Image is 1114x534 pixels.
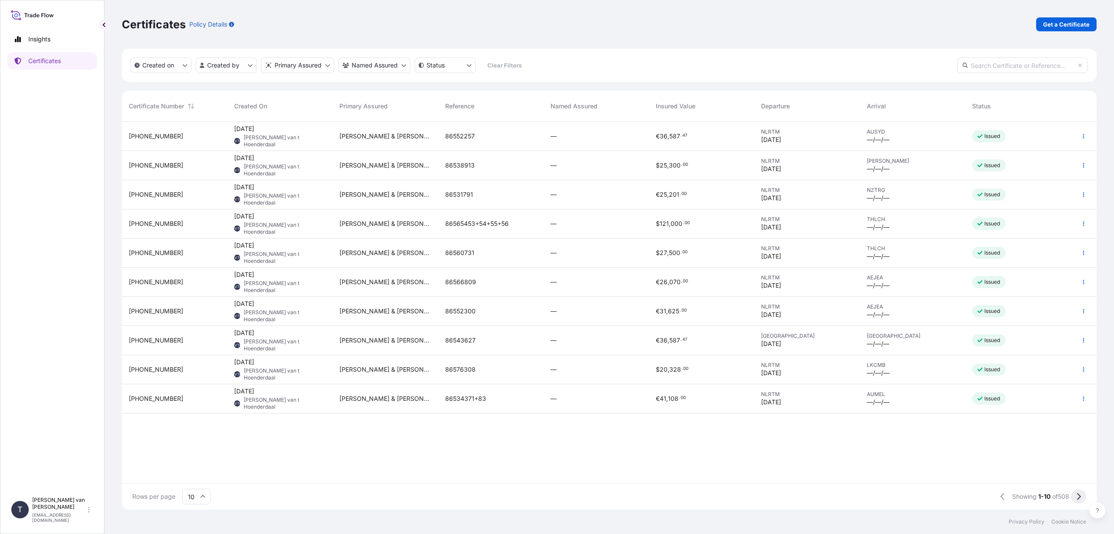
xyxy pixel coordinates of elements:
[550,336,557,345] span: —
[129,132,183,141] span: [PHONE_NUMBER]
[761,165,781,173] span: [DATE]
[679,396,680,400] span: .
[984,395,1000,402] p: Issued
[656,162,660,168] span: $
[984,220,1000,227] p: Issued
[681,251,682,254] span: .
[339,219,431,228] span: [PERSON_NAME] & [PERSON_NAME] Netherlands B.V.
[668,337,669,343] span: ,
[669,366,681,373] span: 328
[761,216,852,223] span: NLRTM
[234,329,254,337] span: [DATE]
[234,241,254,250] span: [DATE]
[681,192,687,195] span: 00
[129,278,183,286] span: [PHONE_NUMBER]
[984,308,1000,315] p: Issued
[129,161,183,170] span: [PHONE_NUMBER]
[761,274,852,281] span: NLRTM
[867,223,889,232] span: —/—/—
[984,162,1000,169] p: Issued
[761,223,781,232] span: [DATE]
[550,161,557,170] span: —
[656,308,660,314] span: €
[129,307,183,316] span: [PHONE_NUMBER]
[669,250,680,256] span: 500
[984,249,1000,256] p: Issued
[680,192,681,195] span: .
[339,132,431,141] span: [PERSON_NAME] & [PERSON_NAME] Netherlands B.V.
[550,365,557,374] span: —
[445,219,509,228] span: 86565453+54+55+56
[761,128,852,135] span: NLRTM
[1038,492,1050,501] span: 1-10
[761,303,852,310] span: NLRTM
[445,102,474,111] span: Reference
[352,61,398,70] p: Named Assured
[761,332,852,339] span: [GEOGRAPHIC_DATA]
[1043,20,1090,29] p: Get a Certificate
[681,367,683,370] span: .
[550,394,557,403] span: —
[656,396,660,402] span: €
[207,61,239,70] p: Created by
[761,339,781,348] span: [DATE]
[656,250,660,256] span: $
[761,252,781,261] span: [DATE]
[761,135,781,144] span: [DATE]
[957,57,1088,73] input: Search Certificate or Reference...
[232,253,242,262] span: TVTH
[761,158,852,165] span: NLRTM
[660,162,667,168] span: 25
[339,394,431,403] span: [PERSON_NAME] & [PERSON_NAME] Netherlands B.V.
[669,162,681,168] span: 300
[761,245,852,252] span: NLRTM
[129,102,184,111] span: Certificate Number
[445,190,473,199] span: 86531791
[232,399,242,408] span: TVTH
[28,35,50,44] p: Insights
[681,280,682,283] span: .
[761,369,781,377] span: [DATE]
[867,165,889,173] span: —/—/—
[132,492,175,501] span: Rows per page
[550,307,557,316] span: —
[232,312,242,320] span: TVTH
[669,191,679,198] span: 201
[122,17,186,31] p: Certificates
[339,190,431,199] span: [PERSON_NAME] & [PERSON_NAME] Netherlands B.V.
[656,191,660,198] span: €
[667,250,669,256] span: ,
[682,251,688,254] span: 00
[668,396,678,402] span: 108
[129,365,183,374] span: [PHONE_NUMBER]
[234,387,254,396] span: [DATE]
[550,249,557,257] span: —
[445,365,476,374] span: 86576308
[445,278,476,286] span: 86566809
[244,309,325,323] span: [PERSON_NAME] van t Hoenderdaal
[32,512,86,523] p: [EMAIL_ADDRESS][DOMAIN_NAME]
[244,163,325,177] span: [PERSON_NAME] van t Hoenderdaal
[682,134,688,137] span: 47
[232,195,242,204] span: TVTH
[867,398,889,406] span: —/—/—
[668,279,669,285] span: ,
[234,358,254,366] span: [DATE]
[867,158,958,165] span: [PERSON_NAME]
[761,194,781,202] span: [DATE]
[867,369,889,377] span: —/—/—
[867,245,958,252] span: THLCH
[189,20,227,29] p: Policy Details
[667,191,669,198] span: ,
[660,133,668,139] span: 36
[867,128,958,135] span: AUSYD
[550,102,597,111] span: Named Assured
[867,303,958,310] span: AEJEA
[1012,492,1037,501] span: Showing
[339,336,431,345] span: [PERSON_NAME] & [PERSON_NAME] Netherlands B.V.
[445,336,476,345] span: 86543627
[867,187,958,194] span: NZTRG
[234,299,254,308] span: [DATE]
[984,337,1000,344] p: Issued
[867,332,958,339] span: [GEOGRAPHIC_DATA]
